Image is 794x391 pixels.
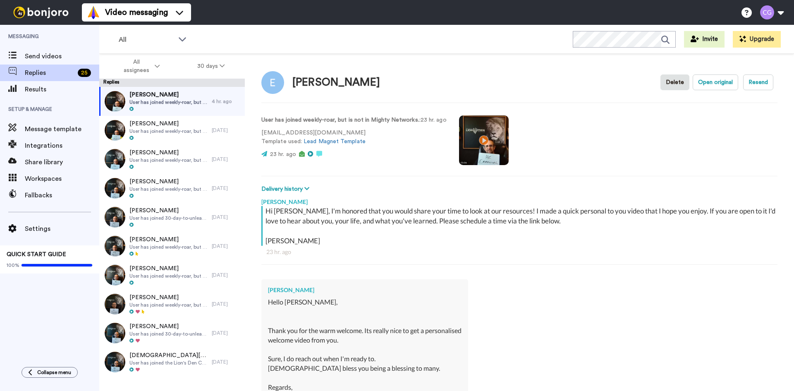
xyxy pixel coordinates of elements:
[179,59,244,74] button: 30 days
[25,224,99,234] span: Settings
[25,190,99,200] span: Fallbacks
[120,58,153,74] span: All assignees
[99,203,245,232] a: [PERSON_NAME]User has joined 30-day-to-unleash, but is not in Mighty Networks.[DATE]
[129,120,208,128] span: [PERSON_NAME]
[261,194,777,206] div: [PERSON_NAME]
[693,74,738,90] button: Open original
[268,286,462,294] div: [PERSON_NAME]
[10,7,72,18] img: bj-logo-header-white.svg
[129,149,208,157] span: [PERSON_NAME]
[25,174,99,184] span: Workspaces
[22,367,78,378] button: Collapse menu
[129,215,208,221] span: User has joined 30-day-to-unleash, but is not in Mighty Networks.
[37,369,71,376] span: Collapse menu
[105,352,125,372] img: cba80e61-a3fc-4682-880f-68d790ec8429-thumb.jpg
[129,322,208,331] span: [PERSON_NAME]
[105,323,125,343] img: 4b47c630-4ca9-4268-8fdb-ee5cbd586b74-thumb.jpg
[25,124,99,134] span: Message template
[78,69,91,77] div: 25
[105,149,125,170] img: 7cf7b35a-a901-428a-ac21-114c6bca9078-thumb.jpg
[261,129,447,146] p: [EMAIL_ADDRESS][DOMAIN_NAME] Template used:
[99,116,245,145] a: [PERSON_NAME]User has joined weekly-roar, but is not in Mighty Networks.[DATE]
[25,51,99,61] span: Send videos
[99,174,245,203] a: [PERSON_NAME]User has joined weekly-roar, but is not in Mighty Networks.[DATE]
[261,117,419,123] strong: User has joined weekly-roar, but is not in Mighty Networks.
[105,91,125,112] img: 17e959a0-baf9-4947-86ac-bb59ab0b8d23-thumb.jpg
[129,273,208,279] span: User has joined weekly-roar, but is not in Mighty Networks.
[129,360,208,366] span: User has joined the Lion's Den Community
[129,302,208,308] span: User has joined weekly-roar, but is not in Mighty Networks.
[129,235,208,244] span: [PERSON_NAME]
[25,157,99,167] span: Share library
[660,74,689,90] button: Delete
[99,87,245,116] a: [PERSON_NAME]User has joined weekly-roar, but is not in Mighty Networks.4 hr. ago
[25,68,74,78] span: Replies
[212,359,241,365] div: [DATE]
[212,156,241,163] div: [DATE]
[105,7,168,18] span: Video messaging
[25,84,99,94] span: Results
[129,157,208,163] span: User has joined weekly-roar, but is not in Mighty Networks.
[129,206,208,215] span: [PERSON_NAME]
[99,79,245,87] div: Replies
[261,71,284,94] img: Image of Emmanuel
[7,262,19,269] span: 100%
[129,178,208,186] span: [PERSON_NAME]
[743,74,773,90] button: Resend
[99,261,245,290] a: [PERSON_NAME]User has joined weekly-roar, but is not in Mighty Networks.[DATE]
[265,206,775,246] div: Hi [PERSON_NAME], I'm honored that you would share your time to look at our resources! I made a q...
[105,294,125,314] img: 0ffe4ce8-aeca-41aa-81e8-9d0d0445d404-thumb.jpg
[212,301,241,307] div: [DATE]
[129,244,208,250] span: User has joined weekly-roar, but is not in Mighty Networks.
[7,252,66,257] span: QUICK START GUIDE
[129,128,208,134] span: User has joined weekly-roar, but is not in Mighty Networks.
[87,6,100,19] img: vm-color.svg
[212,98,241,105] div: 4 hr. ago
[304,139,366,144] a: Lead Magnet Template
[129,331,208,337] span: User has joined 30-day-to-unleash, but is not in Mighty Networks.
[105,178,125,199] img: da7a8a6d-b0e2-4f4f-a1da-60881be82b73-thumb.jpg
[129,351,208,360] span: [DEMOGRAPHIC_DATA][PERSON_NAME]
[212,330,241,336] div: [DATE]
[105,236,125,257] img: 37429977-85bf-48b8-ab4f-dec9dd02afe0-thumb.jpg
[129,186,208,192] span: User has joined weekly-roar, but is not in Mighty Networks.
[684,31,725,48] button: Invite
[270,151,296,157] span: 23 hr. ago
[292,77,380,89] div: [PERSON_NAME]
[99,319,245,348] a: [PERSON_NAME]User has joined 30-day-to-unleash, but is not in Mighty Networks.[DATE]
[25,141,99,151] span: Integrations
[105,120,125,141] img: b5b3f546-fd27-4502-a231-54029f1d9c12-thumb.jpg
[129,99,208,106] span: User has joined weekly-roar, but is not in Mighty Networks.
[99,232,245,261] a: [PERSON_NAME]User has joined weekly-roar, but is not in Mighty Networks.[DATE]
[212,127,241,134] div: [DATE]
[212,214,241,221] div: [DATE]
[261,116,447,125] p: : 23 hr. ago
[261,185,312,194] button: Delivery history
[129,91,208,99] span: [PERSON_NAME]
[733,31,781,48] button: Upgrade
[212,185,241,192] div: [DATE]
[119,35,174,45] span: All
[105,207,125,228] img: edfaa29d-fc98-448d-9133-f94cd0fef1d1-thumb.jpg
[212,243,241,249] div: [DATE]
[99,290,245,319] a: [PERSON_NAME]User has joined weekly-roar, but is not in Mighty Networks.[DATE]
[105,265,125,285] img: b9a9425a-1bfd-4929-9f3f-3cf6d0a74582-thumb.jpg
[129,293,208,302] span: [PERSON_NAME]
[101,55,179,78] button: All assignees
[99,348,245,377] a: [DEMOGRAPHIC_DATA][PERSON_NAME]User has joined the Lion's Den Community[DATE]
[129,264,208,273] span: [PERSON_NAME]
[266,248,772,256] div: 23 hr. ago
[212,272,241,278] div: [DATE]
[99,145,245,174] a: [PERSON_NAME]User has joined weekly-roar, but is not in Mighty Networks.[DATE]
